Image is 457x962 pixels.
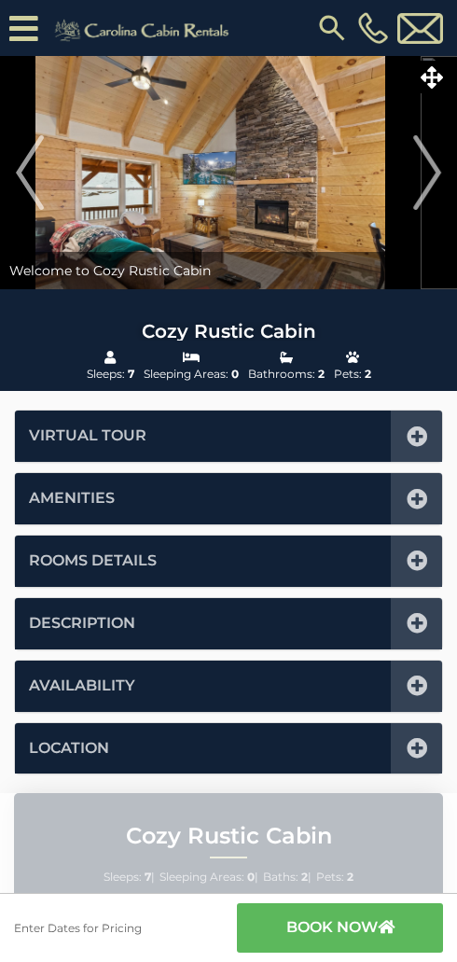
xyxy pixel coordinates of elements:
a: Virtual Tour [29,425,146,447]
a: Amenities [29,488,115,509]
img: Khaki-logo.png [48,17,241,45]
img: arrow [413,135,441,210]
a: Availability [29,676,135,697]
button: book now [237,903,443,953]
img: search-regular.svg [315,11,349,45]
a: Description [29,613,135,634]
button: Next [407,56,448,289]
span: Enter Dates for Pricing [14,920,142,936]
a: Rooms Details [29,551,157,572]
img: arrow [16,135,44,210]
a: Location [29,738,109,760]
button: Previous [9,56,50,289]
a: [PHONE_NUMBER] [353,12,393,44]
